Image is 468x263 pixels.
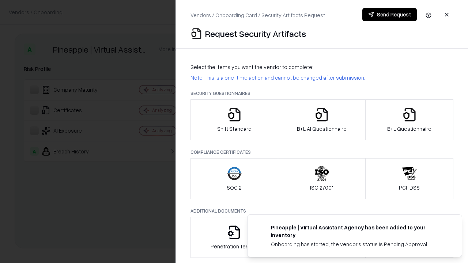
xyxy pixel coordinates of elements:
[365,99,453,140] button: B+L Questionnaire
[190,11,325,19] p: Vendors / Onboarding Card / Security Artifacts Request
[362,8,417,21] button: Send Request
[190,158,278,199] button: SOC 2
[278,99,366,140] button: B+L AI Questionnaire
[387,125,431,133] p: B+L Questionnaire
[271,240,444,248] div: Onboarding has started, the vendor's status is Pending Approval.
[310,184,333,191] p: ISO 27001
[190,90,453,96] p: Security Questionnaires
[271,224,444,239] div: Pineapple | Virtual Assistant Agency has been added to your inventory
[217,125,252,133] p: Shift Standard
[190,74,453,81] p: Note: This is a one-time action and cannot be changed after submission.
[190,63,453,71] p: Select the items you want the vendor to complete:
[256,224,265,232] img: trypineapple.com
[365,158,453,199] button: PCI-DSS
[190,208,453,214] p: Additional Documents
[227,184,242,191] p: SOC 2
[190,217,278,258] button: Penetration Testing
[297,125,347,133] p: B+L AI Questionnaire
[399,184,420,191] p: PCI-DSS
[211,243,258,250] p: Penetration Testing
[205,28,306,39] p: Request Security Artifacts
[278,158,366,199] button: ISO 27001
[190,149,453,155] p: Compliance Certificates
[190,99,278,140] button: Shift Standard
